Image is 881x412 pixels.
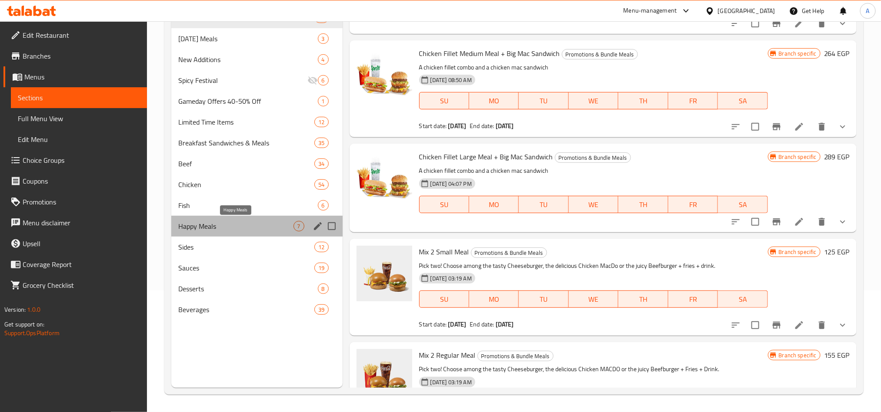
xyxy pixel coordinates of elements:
[178,75,307,86] div: Spicy Festival
[471,248,547,258] span: Promotions & Bundle Meals
[314,304,328,315] div: items
[171,49,343,70] div: New Additions4
[318,76,328,85] span: 6
[766,116,787,137] button: Branch-specific-item
[315,118,328,126] span: 12
[24,72,140,82] span: Menus
[562,49,637,59] span: Promotions & Bundle Meals
[171,132,343,153] div: Breakfast Sandwiches & Meals35
[314,179,328,190] div: items
[423,293,466,306] span: SU
[11,108,147,129] a: Full Menu View
[18,92,140,103] span: Sections
[718,92,768,109] button: SA
[794,18,804,29] a: Edit menu item
[838,18,848,29] svg: Show Choices
[838,320,848,330] svg: Show Choices
[178,138,315,148] span: Breakfast Sandwiches & Meals
[419,245,469,258] span: Mix 2 Small Meal
[178,54,318,65] span: New Additions
[419,349,476,362] span: Mix 2 Regular Meal
[419,62,768,73] p: A chicken fillet combo and a chicken mac sandwich
[469,92,519,109] button: MO
[725,13,746,34] button: sort-choices
[23,197,140,207] span: Promotions
[477,351,554,361] div: Promotions & Bundle Meals
[11,129,147,150] a: Edit Menu
[294,222,304,231] span: 7
[427,274,475,283] span: [DATE] 03:19 AM
[721,198,764,211] span: SA
[178,33,318,44] span: [DATE] Meals
[427,76,475,84] span: [DATE] 08:50 AM
[419,290,469,308] button: SU
[315,181,328,189] span: 54
[318,96,329,106] div: items
[18,113,140,124] span: Full Menu View
[23,51,140,61] span: Branches
[318,54,329,65] div: items
[672,198,714,211] span: FR
[473,293,515,306] span: MO
[171,112,343,132] div: Limited Time Items12
[23,280,140,290] span: Grocery Checklist
[419,364,768,375] p: Pick two! Choose among the tasty Cheeseburger, the delicious Chicken MACDO or the juicy Beefburge...
[866,6,870,16] span: A
[178,304,315,315] div: Beverages
[419,150,553,163] span: Chicken Fillet Large Meal + Big Mac Sandwich
[357,349,412,405] img: Mix 2 Regular Meal
[171,91,343,112] div: Gameday Offers 40-50% Off1
[318,97,328,105] span: 1
[838,122,848,132] svg: Show Choices
[569,92,618,109] button: WE
[624,6,677,16] div: Menu-management
[4,327,60,339] a: Support.OpsPlatform
[315,243,328,251] span: 12
[23,259,140,270] span: Coverage Report
[775,248,820,256] span: Branch specific
[23,238,140,249] span: Upsell
[178,179,315,190] span: Chicken
[178,283,318,294] span: Desserts
[562,49,638,59] div: Promotions & Bundle Meals
[171,278,343,299] div: Desserts8
[178,200,318,211] span: Fish
[824,246,850,258] h6: 125 EGP
[357,151,412,206] img: Chicken Fillet Large Meal + Big Mac Sandwich
[178,33,318,44] div: Ramadan Meals
[318,75,329,86] div: items
[746,316,764,334] span: Select to update
[11,87,147,108] a: Sections
[318,33,329,44] div: items
[519,196,568,213] button: TU
[171,70,343,91] div: Spicy Festival6
[171,195,343,216] div: Fish6
[824,47,850,59] h6: 264 EGP
[178,117,315,127] span: Limited Time Items
[318,201,328,210] span: 6
[427,378,475,386] span: [DATE] 03:19 AM
[423,95,466,107] span: SU
[3,171,147,191] a: Coupons
[618,290,668,308] button: TH
[832,116,853,137] button: show more
[746,118,764,136] span: Select to update
[775,351,820,359] span: Branch specific
[824,151,850,163] h6: 289 EGP
[318,56,328,64] span: 4
[318,285,328,293] span: 8
[572,95,615,107] span: WE
[811,315,832,336] button: delete
[27,304,40,315] span: 1.0.0
[766,211,787,232] button: Branch-specific-item
[725,315,746,336] button: sort-choices
[672,293,714,306] span: FR
[18,134,140,145] span: Edit Menu
[668,290,718,308] button: FR
[3,212,147,233] a: Menu disclaimer
[555,153,631,163] span: Promotions & Bundle Meals
[318,200,329,211] div: items
[572,198,615,211] span: WE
